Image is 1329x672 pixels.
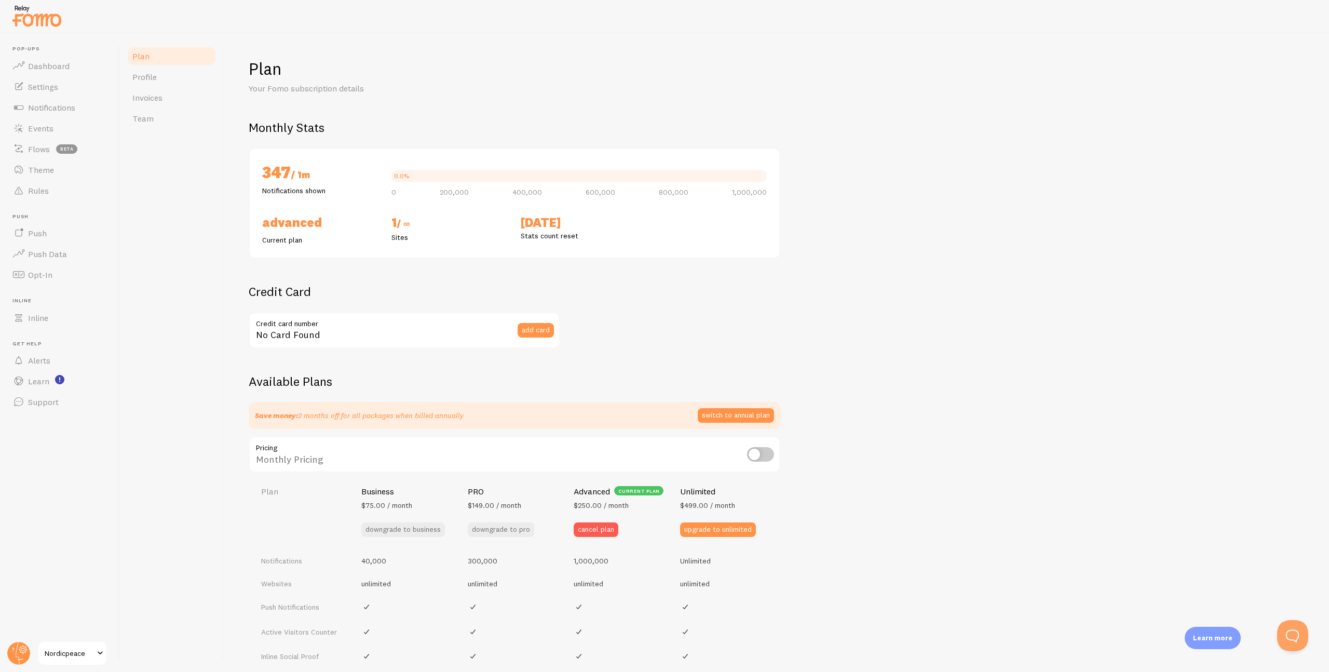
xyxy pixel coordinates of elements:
span: Invoices [132,92,162,103]
p: Stats count reset [521,231,638,241]
td: unlimited [462,572,568,595]
p: Learn more [1193,633,1232,643]
span: Flows [28,144,50,154]
h2: Credit Card [249,284,560,300]
iframe: Help Scout Beacon - Open [1277,620,1308,651]
td: Websites [249,572,355,595]
div: current plan [614,486,663,495]
td: 300,000 [462,549,568,572]
td: unlimited [567,572,674,595]
span: Events [28,123,53,133]
a: Rules [6,180,113,201]
span: $149.00 / month [468,501,521,510]
span: 600,000 [586,189,615,196]
td: Notifications [249,549,355,572]
span: add card [522,326,550,333]
h4: Business [361,486,394,497]
td: unlimited [355,572,462,595]
a: Plan [126,46,217,66]
span: Push Data [28,249,67,259]
a: Events [6,118,113,139]
h1: Plan [249,58,1304,79]
p: 2 months off for all packages when billed annually [255,410,464,421]
span: Pop-ups [12,46,113,52]
p: Your Fomo subscription details [249,83,498,95]
a: Dashboard [6,56,113,76]
a: Push [6,223,113,244]
span: $250.00 / month [574,501,629,510]
h4: Plan [261,486,349,497]
svg: <p>Watch New Feature Tutorials!</p> [55,375,64,384]
img: fomo-relay-logo-orange.svg [11,3,63,29]
a: Opt-In [6,264,113,285]
td: Inline Social Proof [249,644,355,669]
span: Notifications [28,102,75,113]
span: Dashboard [28,61,70,71]
span: Alerts [28,355,50,366]
h2: 1 [391,214,508,232]
span: 200,000 [440,189,469,196]
td: Push Notifications [249,595,355,620]
h2: 347 [262,162,379,185]
span: beta [56,144,77,154]
span: Team [132,113,154,124]
td: Unlimited [674,549,780,572]
span: Learn [28,376,49,386]
button: downgrade to business [361,522,445,537]
a: Profile [126,66,217,87]
a: Team [126,108,217,129]
span: 1,000,000 [732,189,767,196]
span: Support [28,397,59,407]
strong: Save money: [255,411,298,420]
span: Get Help [12,341,113,347]
h4: PRO [468,486,484,497]
h4: Unlimited [680,486,715,497]
div: 0.0% [394,173,410,179]
td: 40,000 [355,549,462,572]
h2: Advanced [262,214,379,231]
a: Nordicpeace [37,641,107,666]
button: upgrade to unlimited [680,522,756,537]
a: Invoices [126,87,217,108]
a: Push Data [6,244,113,264]
span: $499.00 / month [680,501,735,510]
a: Alerts [6,350,113,371]
span: Settings [28,82,58,92]
a: Flows beta [6,139,113,159]
span: Push [12,213,113,220]
button: add card [518,323,554,338]
span: / ∞ [397,218,410,230]
a: Theme [6,159,113,180]
span: Theme [28,165,54,175]
span: Nordicpeace [45,647,94,660]
p: Notifications shown [262,185,379,196]
td: unlimited [674,572,780,595]
a: Settings [6,76,113,97]
td: 1,000,000 [567,549,674,572]
span: 800,000 [659,189,688,196]
span: Profile [132,72,157,82]
div: Monthly Pricing [249,436,780,474]
h2: Available Plans [249,373,1304,389]
div: Learn more [1185,627,1241,649]
a: Inline [6,307,113,328]
a: Notifications [6,97,113,118]
span: 0 [391,189,396,196]
button: downgrade to pro [468,522,534,537]
span: Inline [12,298,113,304]
a: Learn [6,371,113,392]
span: Rules [28,185,49,196]
h4: Advanced [574,486,610,497]
span: / 1m [291,169,310,181]
button: cancel plan [574,522,618,537]
span: 400,000 [512,189,542,196]
a: Support [6,392,113,412]
p: Sites [391,232,508,243]
span: Inline [28,313,48,323]
button: switch to annual plan [698,408,774,423]
span: Opt-In [28,270,52,280]
h2: [DATE] [521,214,638,231]
label: Credit card number [249,312,560,330]
td: Active Visitors Counter [249,620,355,644]
span: Plan [132,51,150,61]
